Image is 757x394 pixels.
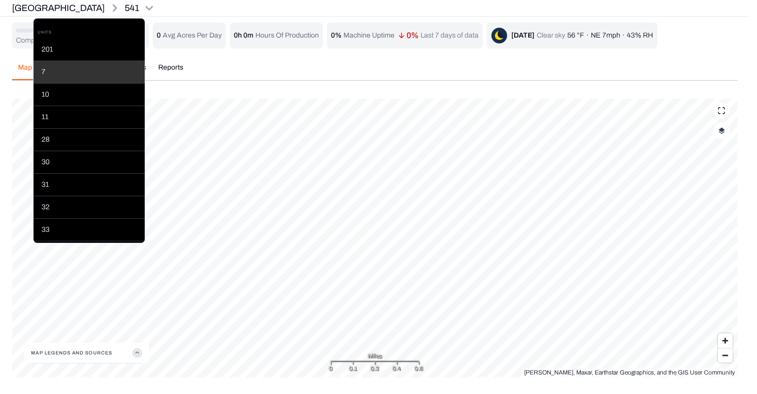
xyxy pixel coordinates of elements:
button: Zoom out [718,348,732,362]
div: [PERSON_NAME], Maxar, Earthstar Geographics, and the GIS User Community [524,367,735,377]
div: 10 [34,84,145,106]
div: 30 [34,151,145,174]
div: 28 [34,129,145,151]
div: 201 [34,39,145,61]
button: Zoom in [718,333,732,348]
div: 33 [34,219,145,241]
div: UNITS [34,27,145,39]
div: 53 [34,241,145,264]
div: 31 [34,174,145,196]
div: 32 [34,196,145,219]
div: 7 [34,61,145,84]
div: 11 [34,106,145,129]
